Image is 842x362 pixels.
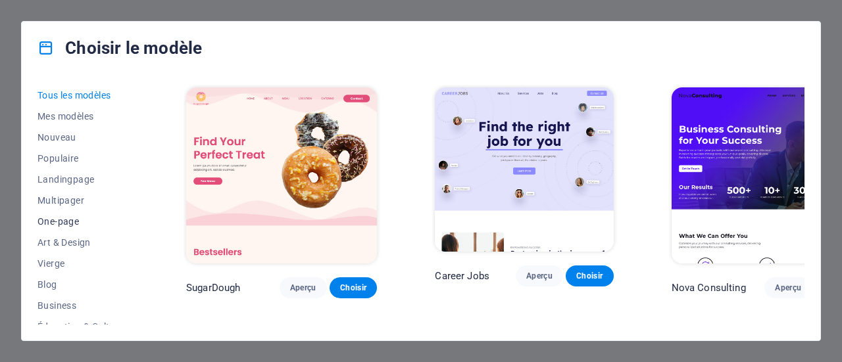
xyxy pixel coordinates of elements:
[764,277,812,298] button: Aperçu
[37,316,128,337] button: Éducation & Culture
[37,211,128,232] button: One-page
[37,300,128,311] span: Business
[37,127,128,148] button: Nouveau
[186,281,240,294] p: SugarDough
[37,232,128,253] button: Art & Design
[37,237,128,248] span: Art & Design
[37,274,128,295] button: Blog
[576,271,603,281] span: Choisir
[37,153,128,164] span: Populaire
[280,277,327,298] button: Aperçu
[37,106,128,127] button: Mes modèles
[435,87,613,252] img: Career Jobs
[37,258,128,269] span: Vierge
[37,174,128,185] span: Landingpage
[330,277,377,298] button: Choisir
[672,281,746,294] p: Nova Consulting
[290,283,316,293] span: Aperçu
[775,283,801,293] span: Aperçu
[37,132,128,143] span: Nouveau
[37,37,202,58] h4: Choisir le modèle
[340,283,366,293] span: Choisir
[37,321,128,332] span: Éducation & Culture
[566,265,613,286] button: Choisir
[37,216,128,227] span: One-page
[37,279,128,290] span: Blog
[526,271,553,281] span: Aperçu
[37,195,128,206] span: Multipager
[37,295,128,316] button: Business
[37,85,128,106] button: Tous les modèles
[37,90,128,101] span: Tous les modèles
[186,87,377,263] img: SugarDough
[37,253,128,274] button: Vierge
[435,269,489,283] p: Career Jobs
[516,265,563,286] button: Aperçu
[37,169,128,190] button: Landingpage
[37,190,128,211] button: Multipager
[37,148,128,169] button: Populaire
[37,111,128,122] span: Mes modèles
